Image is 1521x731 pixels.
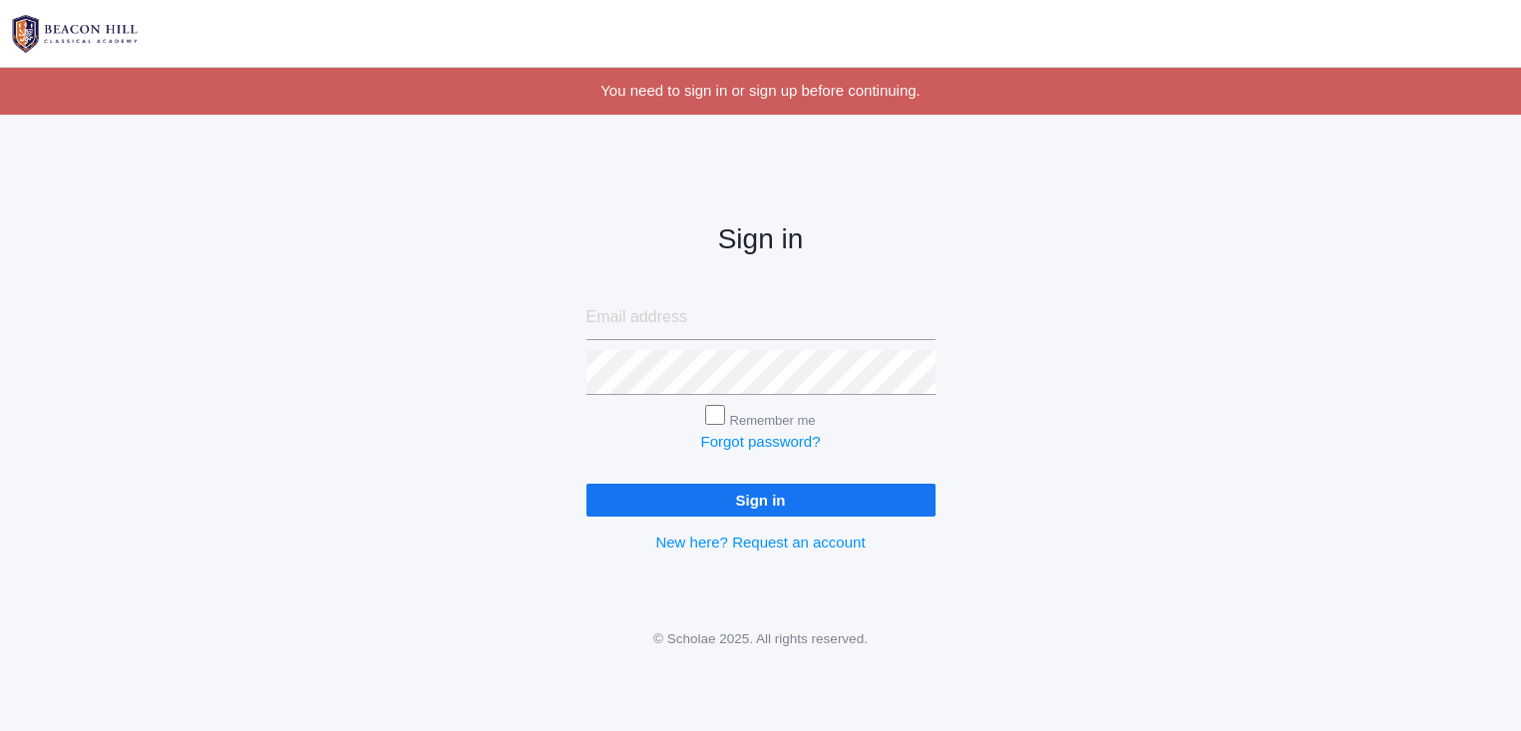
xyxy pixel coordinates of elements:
h2: Sign in [586,224,936,255]
a: New here? Request an account [655,534,865,550]
input: Sign in [586,484,936,517]
label: Remember me [730,413,816,428]
input: Email address [586,295,936,340]
a: Forgot password? [700,433,820,450]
